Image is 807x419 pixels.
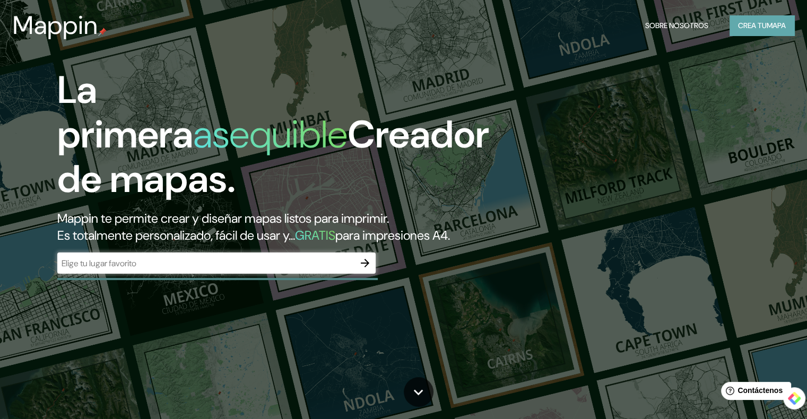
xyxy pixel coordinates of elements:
font: Crea tu [738,21,767,30]
input: Elige tu lugar favorito [57,257,354,269]
font: Mappin [13,8,98,42]
font: Creador de mapas. [57,110,489,204]
font: mapa [767,21,786,30]
button: Sobre nosotros [641,15,713,36]
font: asequible [193,110,348,159]
font: Es totalmente personalizado, fácil de usar y... [57,227,295,243]
font: Sobre nosotros [645,21,708,30]
font: para impresiones A4. [335,227,450,243]
iframe: Lanzador de widgets de ayuda [713,378,795,407]
font: La primera [57,65,193,159]
font: GRATIS [295,227,335,243]
font: Mappin te permite crear y diseñar mapas listos para imprimir. [57,210,389,226]
button: Crea tumapa [730,15,794,36]
img: pin de mapeo [98,28,107,36]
